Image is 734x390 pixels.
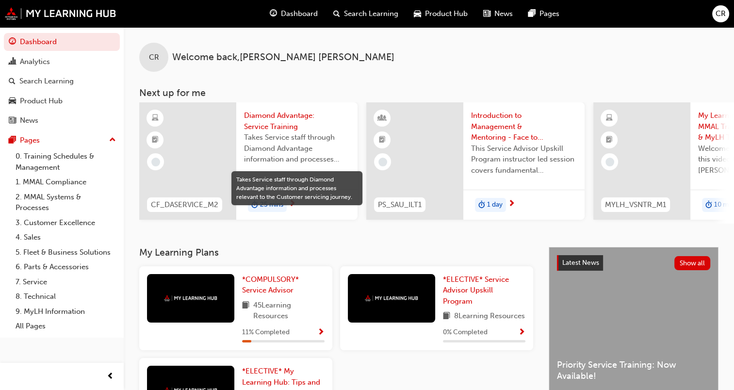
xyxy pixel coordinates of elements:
[606,112,613,125] span: learningResourceType_ELEARNING-icon
[528,8,536,20] span: pages-icon
[443,327,488,338] span: 0 % Completed
[242,300,249,322] span: book-icon
[4,33,120,51] a: Dashboard
[109,134,116,146] span: up-icon
[124,87,734,98] h3: Next up for me
[139,247,533,258] h3: My Learning Plans
[716,8,726,19] span: CR
[365,295,418,301] img: mmal
[518,328,525,337] span: Show Progress
[242,274,325,296] a: *COMPULSORY* Service Advisor
[12,215,120,230] a: 3. Customer Excellence
[606,134,613,146] span: booktick-icon
[281,8,318,19] span: Dashboard
[4,92,120,110] a: Product Hub
[20,135,40,146] div: Pages
[9,136,16,145] span: pages-icon
[4,72,120,90] a: Search Learning
[521,4,567,24] a: pages-iconPages
[20,115,38,126] div: News
[12,230,120,245] a: 4. Sales
[518,326,525,339] button: Show Progress
[487,199,503,211] span: 1 day
[242,275,299,295] span: *COMPULSORY* Service Advisor
[12,319,120,334] a: All Pages
[244,132,350,165] span: Takes Service staff through Diamond Advantage information and processes relevant to the Customer ...
[107,371,114,383] span: prev-icon
[562,259,599,267] span: Latest News
[149,52,159,63] span: CR
[4,53,120,71] a: Analytics
[20,96,63,107] div: Product Hub
[9,116,16,125] span: news-icon
[317,326,325,339] button: Show Progress
[712,5,729,22] button: CR
[557,359,710,381] span: Priority Service Training: Now Available!
[333,8,340,20] span: search-icon
[605,199,666,211] span: MYLH_VSNTR_M1
[705,199,712,211] span: duration-icon
[478,199,485,211] span: duration-icon
[379,112,386,125] span: learningResourceType_INSTRUCTOR_LED-icon
[4,131,120,149] button: Pages
[19,76,74,87] div: Search Learning
[4,112,120,130] a: News
[443,275,509,306] span: *ELECTIVE* Service Advisor Upskill Program
[443,274,525,307] a: *ELECTIVE* Service Advisor Upskill Program
[326,4,406,24] a: search-iconSearch Learning
[12,260,120,275] a: 6. Parts & Accessories
[475,4,521,24] a: news-iconNews
[172,52,394,63] span: Welcome back , [PERSON_NAME] [PERSON_NAME]
[379,134,386,146] span: booktick-icon
[471,143,577,176] span: This Service Advisor Upskill Program instructor led session covers fundamental management styles ...
[9,58,16,66] span: chart-icon
[605,158,614,166] span: learningRecordVerb_NONE-icon
[4,31,120,131] button: DashboardAnalyticsSearch LearningProduct HubNews
[262,4,326,24] a: guage-iconDashboard
[508,200,515,209] span: next-icon
[9,77,16,86] span: search-icon
[483,8,490,20] span: news-icon
[151,199,218,211] span: CF_DASERVICE_M2
[539,8,559,19] span: Pages
[12,275,120,290] a: 7. Service
[5,7,116,20] img: mmal
[9,38,16,47] span: guage-icon
[152,134,159,146] span: booktick-icon
[557,255,710,271] a: Latest NewsShow all
[414,8,421,20] span: car-icon
[317,328,325,337] span: Show Progress
[494,8,513,19] span: News
[20,56,50,67] div: Analytics
[344,8,398,19] span: Search Learning
[236,175,358,201] div: Takes Service staff through Diamond Advantage information and processes relevant to the Customer ...
[12,149,120,175] a: 0. Training Schedules & Management
[152,112,159,125] span: learningResourceType_ELEARNING-icon
[12,304,120,319] a: 9. MyLH Information
[270,8,277,20] span: guage-icon
[12,175,120,190] a: 1. MMAL Compliance
[139,102,358,220] a: CF_DASERVICE_M2Diamond Advantage: Service TrainingTakes Service staff through Diamond Advantage i...
[454,310,525,323] span: 8 Learning Resources
[378,158,387,166] span: learningRecordVerb_NONE-icon
[425,8,468,19] span: Product Hub
[242,327,290,338] span: 11 % Completed
[253,300,325,322] span: 45 Learning Resources
[151,158,160,166] span: learningRecordVerb_NONE-icon
[12,190,120,215] a: 2. MMAL Systems & Processes
[366,102,585,220] a: PS_SAU_ILT1Introduction to Management & Mentoring - Face to Face Instructor Led Training (Service...
[9,97,16,106] span: car-icon
[244,110,350,132] span: Diamond Advantage: Service Training
[674,256,711,270] button: Show all
[164,295,217,301] img: mmal
[378,199,422,211] span: PS_SAU_ILT1
[12,289,120,304] a: 8. Technical
[289,200,296,209] span: next-icon
[471,110,577,143] span: Introduction to Management & Mentoring - Face to Face Instructor Led Training (Service Advisor Up...
[406,4,475,24] a: car-iconProduct Hub
[12,245,120,260] a: 5. Fleet & Business Solutions
[443,310,450,323] span: book-icon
